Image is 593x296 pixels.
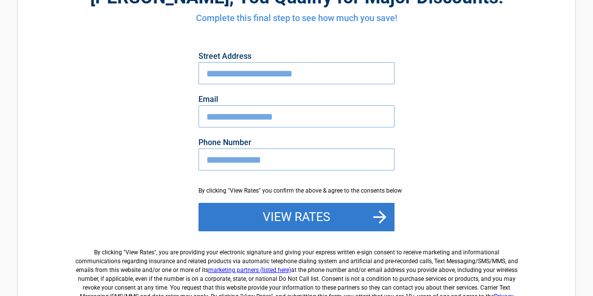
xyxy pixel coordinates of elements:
span: View Rates [125,249,154,256]
h4: Complete this final step to see how much you save! [72,12,521,25]
label: Street Address [198,52,395,60]
a: marketing partners (listed here) [208,267,291,273]
button: View Rates [198,203,395,231]
label: Phone Number [198,139,395,147]
div: By clicking "View Rates" you confirm the above & agree to the consents below [198,186,395,195]
label: Email [198,96,395,103]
